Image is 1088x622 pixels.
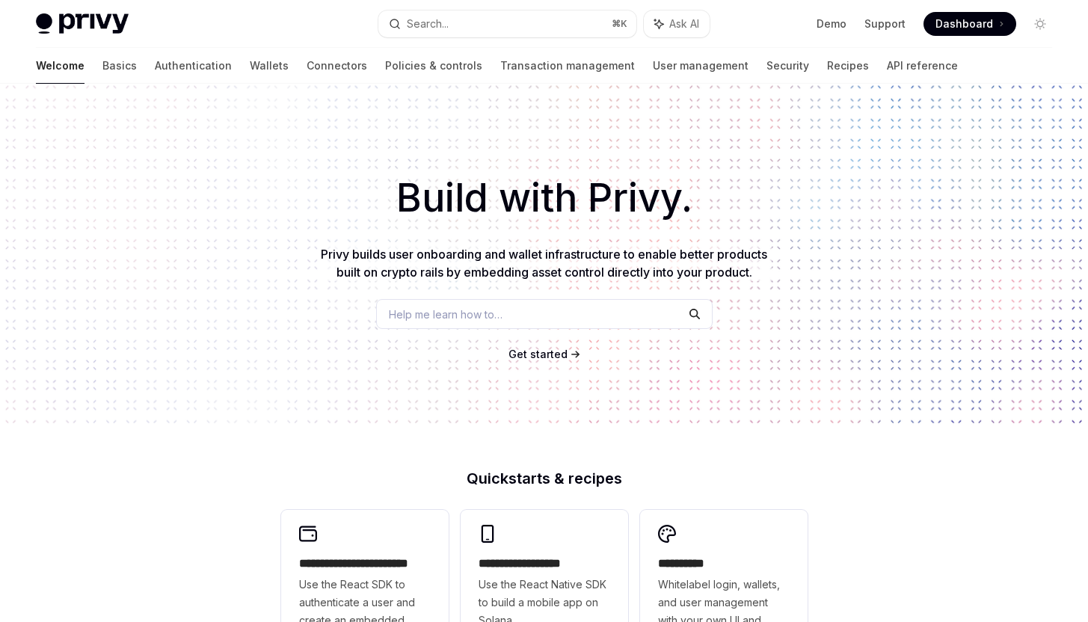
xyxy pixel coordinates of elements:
[500,48,635,84] a: Transaction management
[669,16,699,31] span: Ask AI
[407,15,449,33] div: Search...
[250,48,289,84] a: Wallets
[155,48,232,84] a: Authentication
[923,12,1016,36] a: Dashboard
[36,48,84,84] a: Welcome
[644,10,710,37] button: Ask AI
[864,16,906,31] a: Support
[508,347,568,362] a: Get started
[508,348,568,360] span: Get started
[827,48,869,84] a: Recipes
[766,48,809,84] a: Security
[378,10,636,37] button: Search...⌘K
[102,48,137,84] a: Basics
[321,247,767,280] span: Privy builds user onboarding and wallet infrastructure to enable better products built on crypto ...
[36,13,129,34] img: light logo
[385,48,482,84] a: Policies & controls
[307,48,367,84] a: Connectors
[612,18,627,30] span: ⌘ K
[935,16,993,31] span: Dashboard
[389,307,502,322] span: Help me learn how to…
[653,48,749,84] a: User management
[887,48,958,84] a: API reference
[817,16,846,31] a: Demo
[281,471,808,486] h2: Quickstarts & recipes
[24,169,1064,227] h1: Build with Privy.
[1028,12,1052,36] button: Toggle dark mode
